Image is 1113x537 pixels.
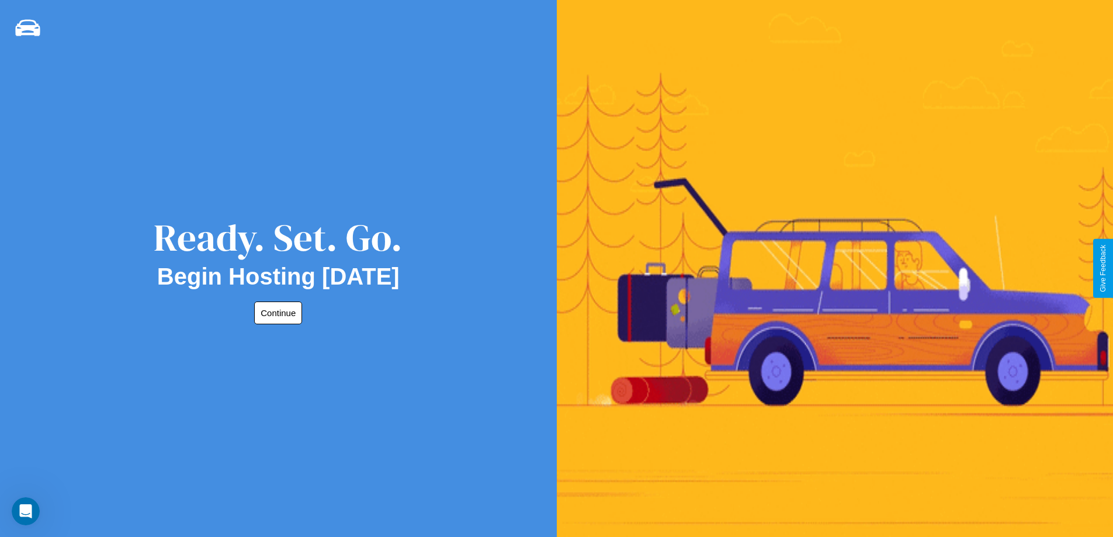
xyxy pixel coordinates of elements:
iframe: Intercom live chat [12,497,40,525]
h2: Begin Hosting [DATE] [157,264,400,290]
div: Ready. Set. Go. [154,212,403,264]
button: Continue [254,302,302,324]
div: Give Feedback [1099,245,1107,292]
